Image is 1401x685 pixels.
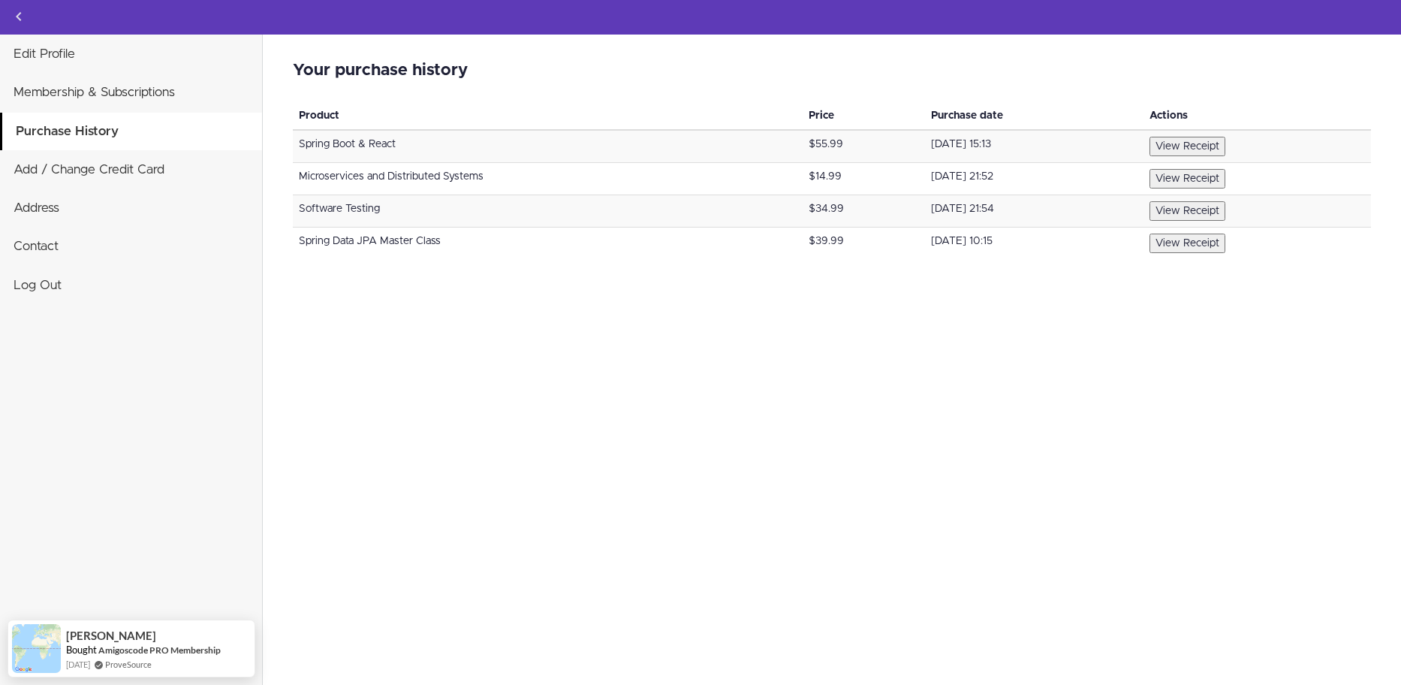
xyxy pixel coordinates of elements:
td: $55.99 [803,130,925,163]
th: Product [293,102,803,130]
td: [DATE] 10:15 [925,228,1143,260]
button: View Receipt [1149,234,1225,253]
span: [DATE] [66,658,90,671]
svg: Back to courses [10,8,28,26]
a: Amigoscode PRO Membership [98,644,221,656]
td: [DATE] 15:13 [925,130,1143,163]
th: Purchase date [925,102,1143,130]
th: Price [803,102,925,130]
a: Purchase History [2,113,262,150]
td: $14.99 [803,163,925,195]
td: Spring Data JPA Master Class [293,228,803,260]
button: View Receipt [1149,137,1225,156]
button: View Receipt [1149,201,1225,221]
td: [DATE] 21:52 [925,163,1143,195]
th: Actions [1143,102,1371,130]
td: Spring Boot & React [293,130,803,163]
a: ProveSource [105,658,152,671]
td: Software Testing [293,195,803,228]
button: View Receipt [1149,169,1225,189]
img: provesource social proof notification image [12,624,61,673]
span: [PERSON_NAME] [66,629,156,642]
td: $39.99 [803,228,925,260]
td: [DATE] 21:54 [925,195,1143,228]
span: Bought [66,644,97,656]
td: $34.99 [803,195,925,228]
h2: Your purchase history [293,62,1371,80]
td: Microservices and Distributed Systems [293,163,803,195]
